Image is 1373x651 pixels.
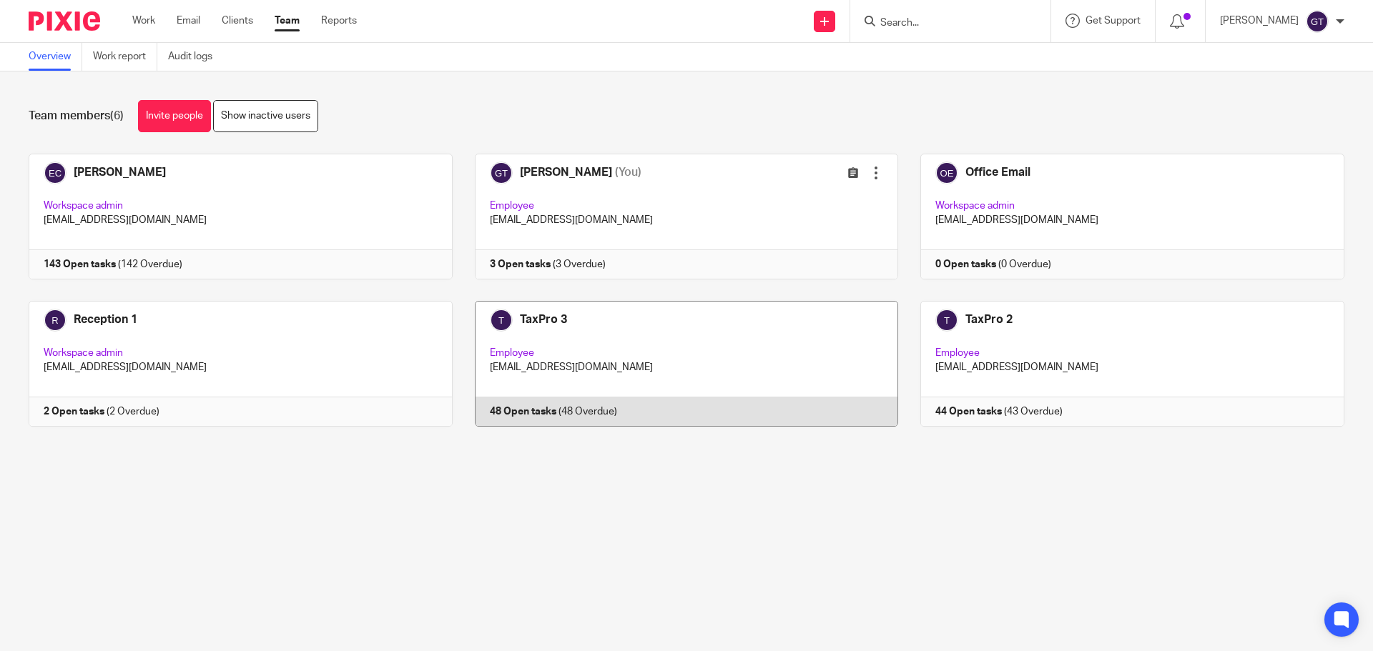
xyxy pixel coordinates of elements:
[321,14,357,28] a: Reports
[1306,10,1329,33] img: svg%3E
[29,43,82,71] a: Overview
[879,17,1008,30] input: Search
[132,14,155,28] a: Work
[29,109,124,124] h1: Team members
[213,100,318,132] a: Show inactive users
[1086,16,1141,26] span: Get Support
[138,100,211,132] a: Invite people
[168,43,223,71] a: Audit logs
[177,14,200,28] a: Email
[110,110,124,121] span: (6)
[29,11,100,31] img: Pixie
[275,14,300,28] a: Team
[222,14,253,28] a: Clients
[93,43,157,71] a: Work report
[1220,14,1299,28] p: [PERSON_NAME]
